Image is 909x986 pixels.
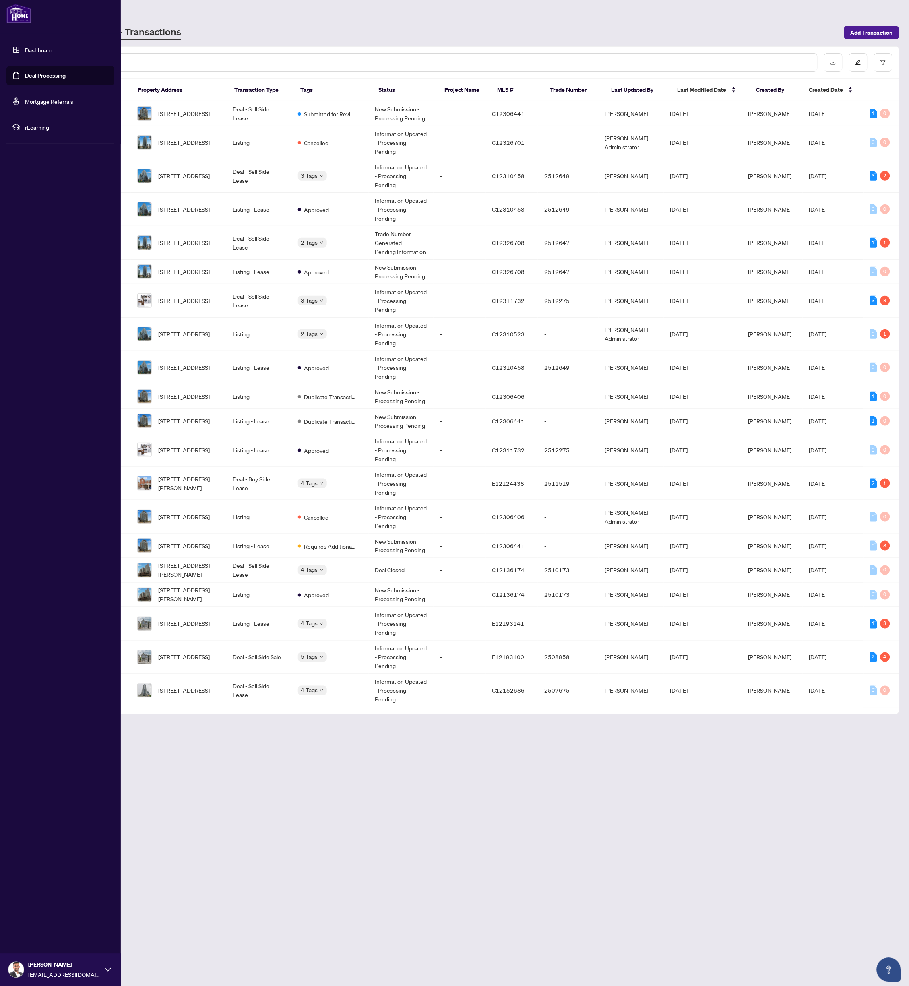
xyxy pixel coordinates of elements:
[226,318,291,351] td: Listing
[369,409,434,433] td: New Submission - Processing Pending
[369,607,434,641] td: Information Updated - Processing Pending
[599,534,664,558] td: [PERSON_NAME]
[369,159,434,193] td: Information Updated - Processing Pending
[599,226,664,260] td: [PERSON_NAME]
[599,500,664,534] td: [PERSON_NAME] Administrator
[748,417,792,425] span: [PERSON_NAME]
[369,433,434,467] td: Information Updated - Processing Pending
[670,591,688,598] span: [DATE]
[492,446,525,454] span: C12311732
[492,620,525,627] span: E12193141
[492,417,525,425] span: C12306441
[870,171,877,181] div: 3
[304,392,357,401] span: Duplicate Transaction
[158,561,220,579] span: [STREET_ADDRESS][PERSON_NAME]
[320,481,324,485] span: down
[492,513,525,520] span: C12306406
[434,226,485,260] td: -
[294,79,372,101] th: Tags
[748,364,792,371] span: [PERSON_NAME]
[301,652,318,662] span: 5 Tags
[320,568,324,572] span: down
[158,619,210,628] span: [STREET_ADDRESS]
[301,479,318,488] span: 4 Tags
[301,619,318,628] span: 4 Tags
[138,476,151,490] img: thumbnail-img
[671,79,750,101] th: Last Modified Date
[670,393,688,400] span: [DATE]
[226,384,291,409] td: Listing
[320,241,324,245] span: down
[748,172,792,179] span: [PERSON_NAME]
[158,541,210,550] span: [STREET_ADDRESS]
[538,467,599,500] td: 2511519
[538,607,599,641] td: -
[369,318,434,351] td: Information Updated - Processing Pending
[434,126,485,159] td: -
[226,467,291,500] td: Deal - Buy Side Lease
[870,363,877,372] div: 0
[301,296,318,305] span: 3 Tags
[369,126,434,159] td: Information Updated - Processing Pending
[670,139,688,146] span: [DATE]
[492,687,525,694] span: C12152686
[748,687,792,694] span: [PERSON_NAME]
[158,171,210,180] span: [STREET_ADDRESS]
[492,393,525,400] span: C12306406
[226,558,291,583] td: Deal - Sell Side Lease
[434,284,485,318] td: -
[830,60,836,65] span: download
[304,205,329,214] span: Approved
[870,329,877,339] div: 0
[138,510,151,524] img: thumbnail-img
[870,296,877,305] div: 3
[809,297,827,304] span: [DATE]
[809,172,827,179] span: [DATE]
[748,654,792,661] span: [PERSON_NAME]
[226,433,291,467] td: Listing - Lease
[670,239,688,246] span: [DATE]
[138,588,151,602] img: thumbnail-img
[304,446,329,455] span: Approved
[304,591,329,600] span: Approved
[369,558,434,583] td: Deal Closed
[670,567,688,574] span: [DATE]
[748,393,792,400] span: [PERSON_NAME]
[138,650,151,664] img: thumbnail-img
[538,193,599,226] td: 2512649
[599,467,664,500] td: [PERSON_NAME]
[880,479,890,488] div: 1
[158,363,210,372] span: [STREET_ADDRESS]
[158,109,210,118] span: [STREET_ADDRESS]
[803,79,864,101] th: Created Date
[870,392,877,401] div: 1
[434,193,485,226] td: -
[599,260,664,284] td: [PERSON_NAME]
[492,591,525,598] span: C12136174
[880,565,890,575] div: 0
[158,586,220,604] span: [STREET_ADDRESS][PERSON_NAME]
[599,351,664,384] td: [PERSON_NAME]
[599,318,664,351] td: [PERSON_NAME] Administrator
[226,193,291,226] td: Listing - Lease
[434,433,485,467] td: -
[880,171,890,181] div: 2
[492,239,525,246] span: C12326708
[670,110,688,117] span: [DATE]
[226,534,291,558] td: Listing - Lease
[880,238,890,248] div: 1
[158,205,210,214] span: [STREET_ADDRESS]
[226,500,291,534] td: Listing
[158,296,210,305] span: [STREET_ADDRESS]
[301,329,318,338] span: 2 Tags
[138,294,151,307] img: thumbnail-img
[438,79,491,101] th: Project Name
[538,226,599,260] td: 2512647
[851,26,893,39] span: Add Transaction
[369,284,434,318] td: Information Updated - Processing Pending
[369,583,434,607] td: New Submission - Processing Pending
[670,542,688,549] span: [DATE]
[8,962,24,978] img: Profile Icon
[369,351,434,384] td: Information Updated - Processing Pending
[304,363,329,372] span: Approved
